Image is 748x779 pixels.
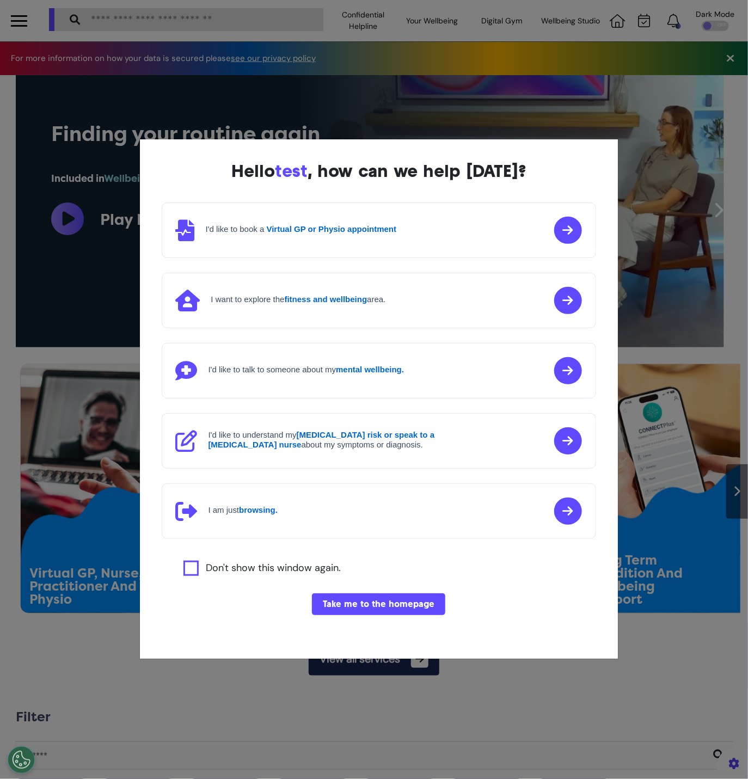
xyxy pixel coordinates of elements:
[209,505,278,515] h4: I am just
[336,365,404,374] strong: mental wellbeing.
[206,224,397,234] h4: I'd like to book a
[183,561,199,576] input: Agree to privacy policy
[162,161,596,181] div: Hello , how can we help [DATE]?
[312,593,445,615] button: Take me to the homepage
[285,295,367,304] strong: fitness and wellbeing
[275,161,308,181] span: test
[206,561,341,576] label: Don't show this window again.
[209,365,404,375] h4: I'd like to talk to someone about my
[8,746,35,774] button: Open Preferences
[209,430,470,450] h4: I'd like to understand my about my symptoms or diagnosis.
[267,224,397,234] strong: Virtual GP or Physio appointment
[211,295,386,304] h4: I want to explore the area.
[209,430,435,449] strong: [MEDICAL_DATA] risk or speak to a [MEDICAL_DATA] nurse
[239,505,278,514] strong: browsing.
